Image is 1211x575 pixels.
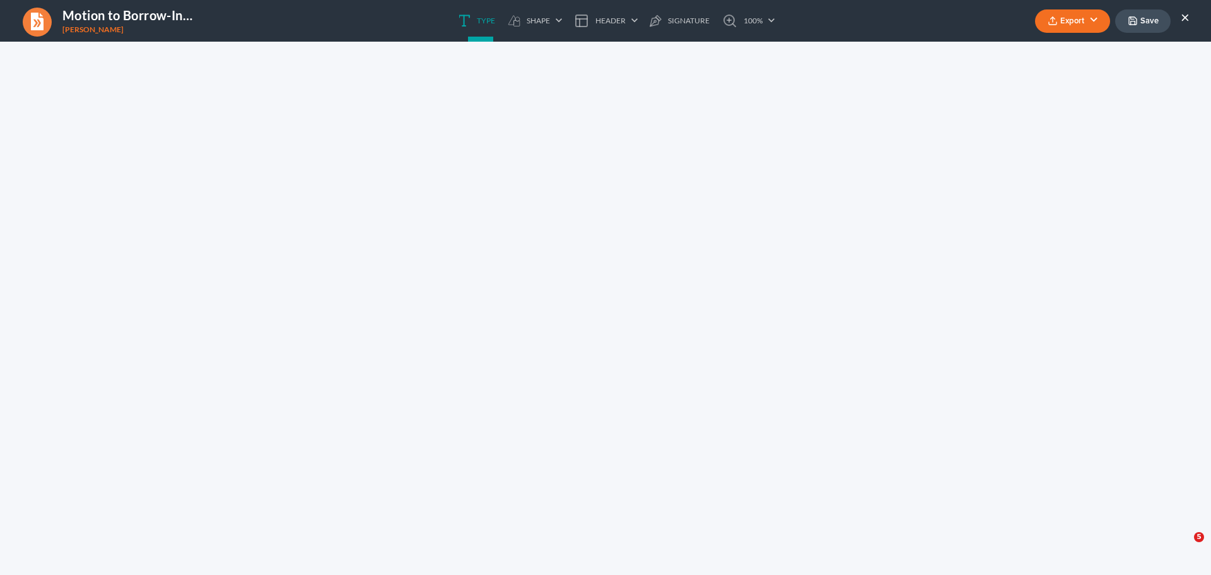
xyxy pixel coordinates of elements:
[62,25,124,34] span: [PERSON_NAME]
[1168,532,1198,562] iframe: Intercom live chat
[527,17,550,25] span: Shape
[1115,9,1171,33] button: Save
[1181,9,1190,25] button: ×
[1035,9,1110,33] button: Export
[1194,532,1204,542] span: 5
[62,6,198,24] h4: Motion to Borrow-Incur Debt
[744,17,763,25] span: 100%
